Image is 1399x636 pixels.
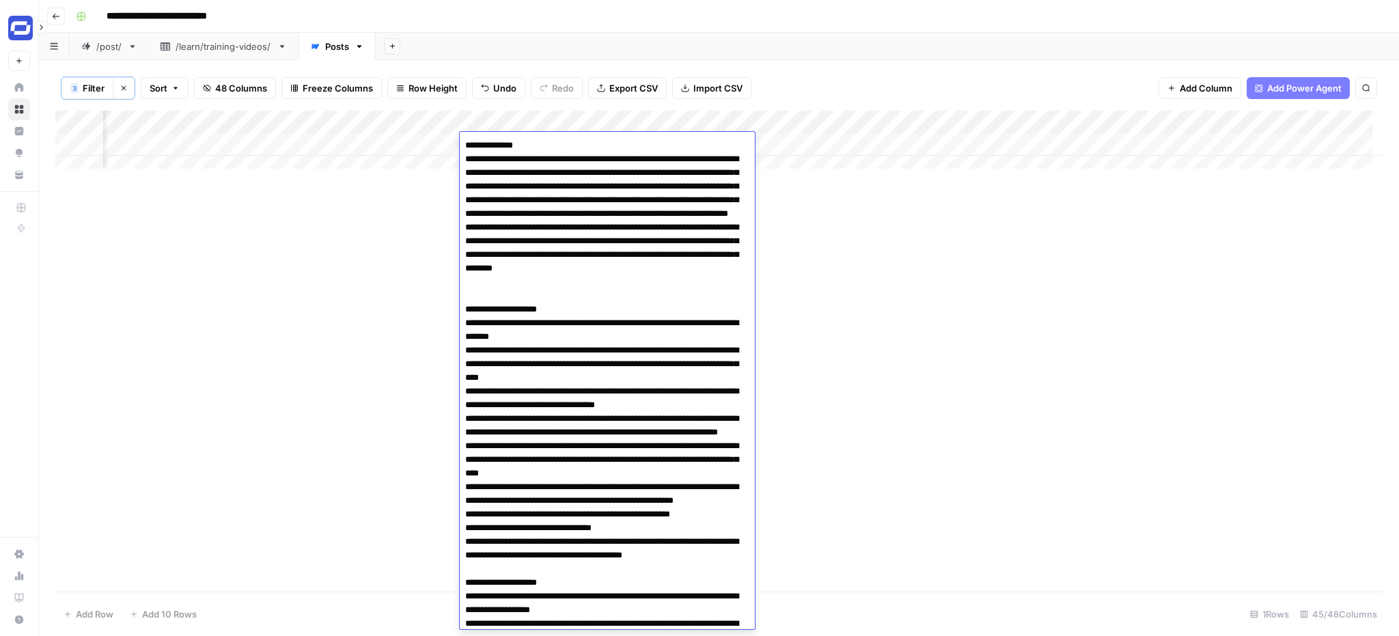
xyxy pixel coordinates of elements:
[215,81,267,95] span: 48 Columns
[8,120,30,142] a: Insights
[609,81,658,95] span: Export CSV
[1247,77,1350,99] button: Add Power Agent
[8,565,30,587] a: Usage
[83,81,105,95] span: Filter
[8,77,30,98] a: Home
[1267,81,1342,95] span: Add Power Agent
[96,40,122,53] div: /post/
[281,77,382,99] button: Freeze Columns
[1294,603,1383,625] div: 45/48 Columns
[588,77,667,99] button: Export CSV
[8,164,30,186] a: Your Data
[72,83,77,94] span: 3
[408,81,458,95] span: Row Height
[387,77,467,99] button: Row Height
[61,77,113,99] button: 3Filter
[149,33,299,60] a: /learn/training-videos/
[1159,77,1241,99] button: Add Column
[141,77,189,99] button: Sort
[1180,81,1232,95] span: Add Column
[142,607,197,621] span: Add 10 Rows
[76,607,113,621] span: Add Row
[325,40,349,53] div: Posts
[693,81,743,95] span: Import CSV
[150,81,167,95] span: Sort
[70,83,79,94] div: 3
[299,33,376,60] a: Posts
[1245,603,1294,625] div: 1 Rows
[194,77,276,99] button: 48 Columns
[70,33,149,60] a: /post/
[8,142,30,164] a: Opportunities
[8,16,33,40] img: Synthesia Logo
[176,40,272,53] div: /learn/training-videos/
[493,81,516,95] span: Undo
[8,11,30,45] button: Workspace: Synthesia
[472,77,525,99] button: Undo
[55,603,122,625] button: Add Row
[8,98,30,120] a: Browse
[531,77,583,99] button: Redo
[8,587,30,609] a: Learning Hub
[122,603,205,625] button: Add 10 Rows
[8,543,30,565] a: Settings
[672,77,751,99] button: Import CSV
[303,81,373,95] span: Freeze Columns
[552,81,574,95] span: Redo
[8,609,30,631] button: Help + Support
